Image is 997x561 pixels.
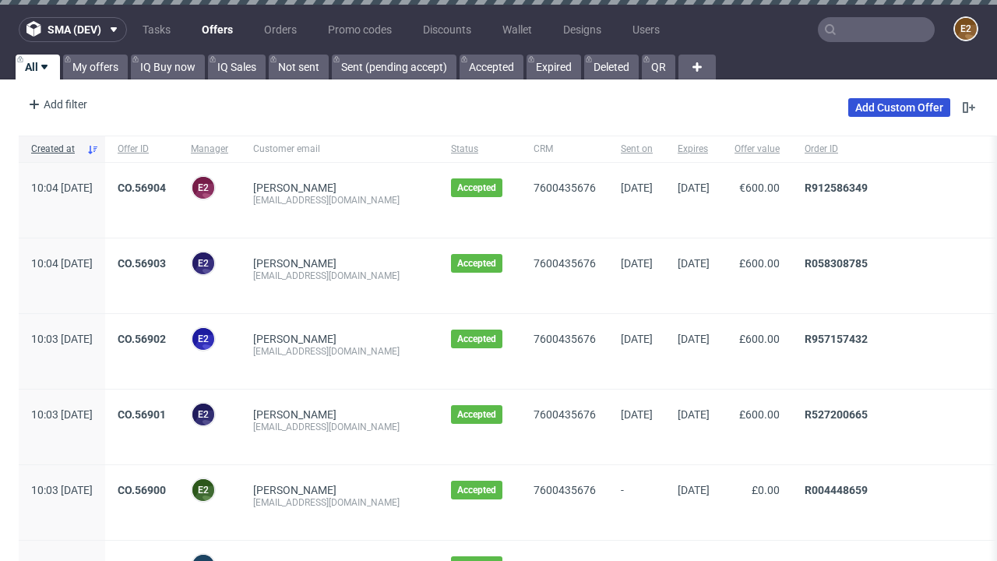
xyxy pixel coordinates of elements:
span: Offer ID [118,143,166,156]
a: 7600435676 [534,257,596,270]
a: R957157432 [805,333,868,345]
span: [DATE] [621,257,653,270]
span: Status [451,143,509,156]
a: [PERSON_NAME] [253,333,336,345]
a: QR [642,55,675,79]
a: IQ Sales [208,55,266,79]
span: 10:04 [DATE] [31,257,93,270]
a: All [16,55,60,79]
div: [EMAIL_ADDRESS][DOMAIN_NAME] [253,421,426,433]
a: Sent (pending accept) [332,55,456,79]
span: Expires [678,143,710,156]
span: Accepted [457,257,496,270]
a: R912586349 [805,182,868,194]
a: 7600435676 [534,333,596,345]
a: 7600435676 [534,484,596,496]
a: [PERSON_NAME] [253,257,336,270]
a: [PERSON_NAME] [253,408,336,421]
a: Not sent [269,55,329,79]
a: Tasks [133,17,180,42]
span: [DATE] [678,408,710,421]
a: R527200665 [805,408,868,421]
span: Order ID [805,143,974,156]
div: [EMAIL_ADDRESS][DOMAIN_NAME] [253,345,426,358]
div: [EMAIL_ADDRESS][DOMAIN_NAME] [253,270,426,282]
span: [DATE] [621,333,653,345]
a: CO.56900 [118,484,166,496]
span: Accepted [457,484,496,496]
figcaption: e2 [192,177,214,199]
span: 10:03 [DATE] [31,408,93,421]
a: Users [623,17,669,42]
div: Add filter [22,92,90,117]
a: CO.56902 [118,333,166,345]
a: [PERSON_NAME] [253,484,336,496]
span: [DATE] [621,182,653,194]
a: My offers [63,55,128,79]
a: CO.56901 [118,408,166,421]
a: Deleted [584,55,639,79]
figcaption: e2 [192,479,214,501]
span: Accepted [457,408,496,421]
a: R058308785 [805,257,868,270]
a: R004448659 [805,484,868,496]
span: £600.00 [739,408,780,421]
a: [PERSON_NAME] [253,182,336,194]
span: Accepted [457,333,496,345]
button: sma (dev) [19,17,127,42]
div: [EMAIL_ADDRESS][DOMAIN_NAME] [253,496,426,509]
span: 10:04 [DATE] [31,182,93,194]
a: Orders [255,17,306,42]
span: Offer value [735,143,780,156]
figcaption: e2 [192,328,214,350]
span: £600.00 [739,333,780,345]
span: sma (dev) [48,24,101,35]
span: CRM [534,143,596,156]
span: [DATE] [621,408,653,421]
a: Discounts [414,17,481,42]
a: 7600435676 [534,182,596,194]
span: [DATE] [678,333,710,345]
span: Manager [191,143,228,156]
span: €600.00 [739,182,780,194]
figcaption: e2 [955,18,977,40]
a: IQ Buy now [131,55,205,79]
a: CO.56903 [118,257,166,270]
a: Expired [527,55,581,79]
span: [DATE] [678,257,710,270]
span: Created at [31,143,80,156]
a: Wallet [493,17,541,42]
a: Accepted [460,55,523,79]
span: Accepted [457,182,496,194]
a: 7600435676 [534,408,596,421]
div: [EMAIL_ADDRESS][DOMAIN_NAME] [253,194,426,206]
span: £600.00 [739,257,780,270]
span: [DATE] [678,182,710,194]
span: 10:03 [DATE] [31,333,93,345]
figcaption: e2 [192,404,214,425]
figcaption: e2 [192,252,214,274]
a: Add Custom Offer [848,98,950,117]
a: Designs [554,17,611,42]
span: Customer email [253,143,426,156]
a: Offers [192,17,242,42]
span: 10:03 [DATE] [31,484,93,496]
span: Sent on [621,143,653,156]
span: [DATE] [678,484,710,496]
a: Promo codes [319,17,401,42]
a: CO.56904 [118,182,166,194]
span: £0.00 [752,484,780,496]
span: - [621,484,653,521]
